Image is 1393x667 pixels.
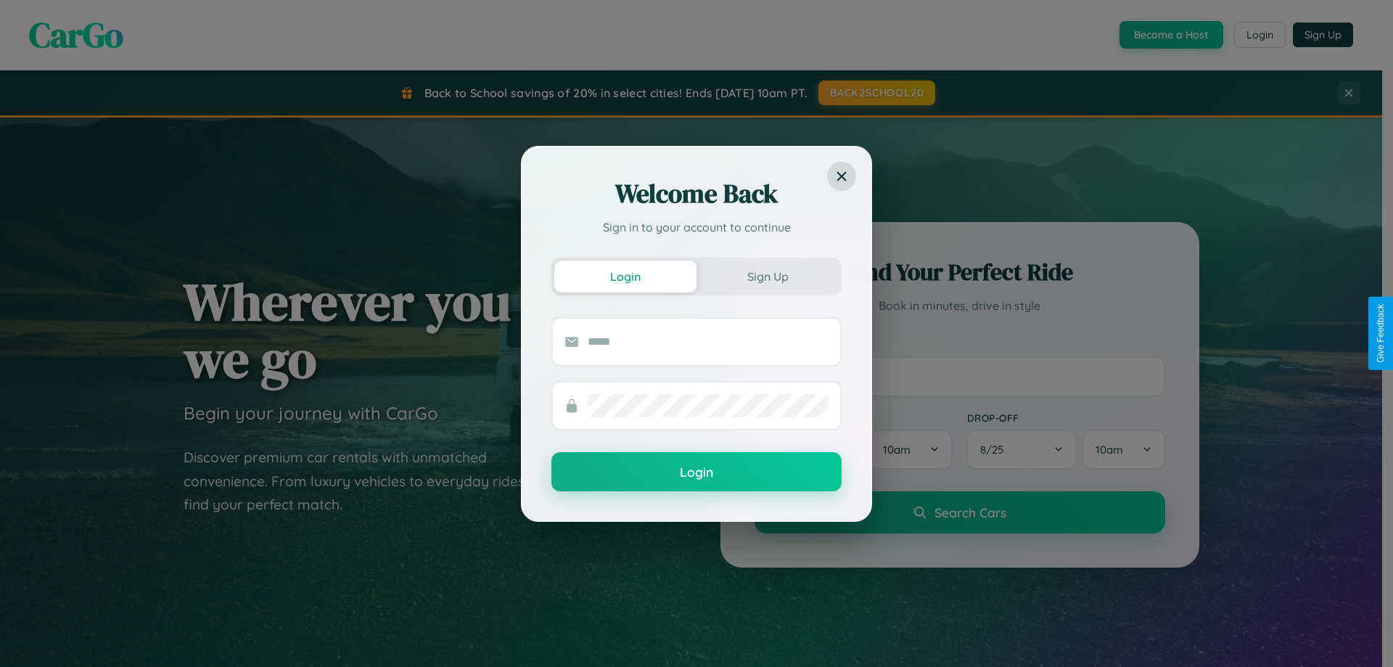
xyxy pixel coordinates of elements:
[551,218,842,236] p: Sign in to your account to continue
[551,176,842,211] h2: Welcome Back
[696,261,839,292] button: Sign Up
[551,452,842,491] button: Login
[554,261,696,292] button: Login
[1376,304,1386,363] div: Give Feedback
